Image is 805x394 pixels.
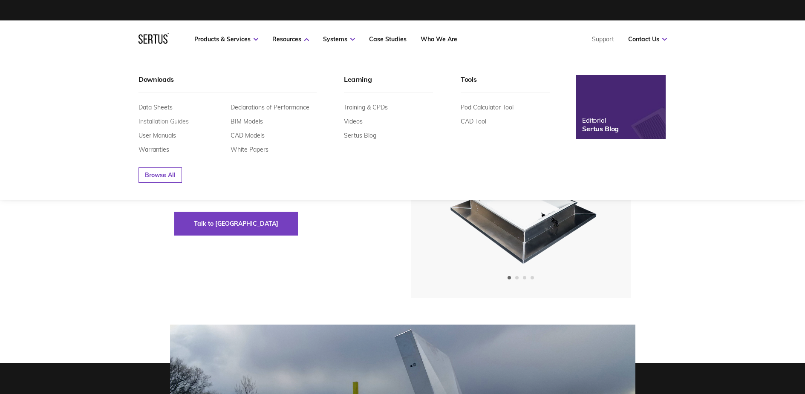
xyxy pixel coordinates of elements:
[421,35,457,43] a: Who We Are
[344,104,388,111] a: Training & CPDs
[194,35,258,43] a: Products & Services
[138,118,189,125] a: Installation Guides
[138,146,169,153] a: Warranties
[461,75,550,92] div: Tools
[628,35,667,43] a: Contact Us
[576,75,666,139] a: EditorialSertus Blog
[592,35,614,43] a: Support
[138,104,173,111] a: Data Sheets
[174,212,298,236] button: Talk to [GEOGRAPHIC_DATA]
[515,276,519,279] span: Go to slide 2
[231,146,268,153] a: White Papers
[582,124,619,133] div: Sertus Blog
[138,75,317,92] div: Downloads
[231,132,265,139] a: CAD Models
[652,295,805,394] iframe: Chat Widget
[531,276,534,279] span: Go to slide 4
[369,35,407,43] a: Case Studies
[582,116,619,124] div: Editorial
[323,35,355,43] a: Systems
[523,276,526,279] span: Go to slide 3
[231,118,263,125] a: BIM Models
[231,104,309,111] a: Declarations of Performance
[344,132,376,139] a: Sertus Blog
[461,118,486,125] a: CAD Tool
[272,35,309,43] a: Resources
[138,167,182,183] a: Browse All
[344,75,433,92] div: Learning
[344,118,363,125] a: Videos
[138,132,176,139] a: User Manuals
[461,104,514,111] a: Pod Calculator Tool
